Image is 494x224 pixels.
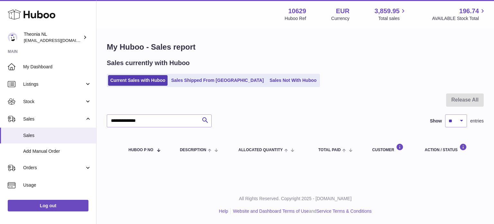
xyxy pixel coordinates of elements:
[459,7,479,15] span: 196.74
[231,208,371,214] li: and
[108,75,168,86] a: Current Sales with Huboo
[23,182,91,188] span: Usage
[318,148,341,152] span: Total paid
[238,148,283,152] span: ALLOCATED Quantity
[24,38,95,43] span: [EMAIL_ADDRESS][DOMAIN_NAME]
[8,200,88,211] a: Log out
[425,143,477,152] div: Action / Status
[233,209,309,214] a: Website and Dashboard Terms of Use
[285,15,306,22] div: Huboo Ref
[24,31,82,44] div: Theonia NL
[180,148,206,152] span: Description
[375,7,400,15] span: 3,859.95
[219,209,228,214] a: Help
[316,209,372,214] a: Service Terms & Conditions
[23,132,91,139] span: Sales
[288,7,306,15] strong: 10629
[378,15,407,22] span: Total sales
[470,118,484,124] span: entries
[23,165,85,171] span: Orders
[23,81,85,87] span: Listings
[8,33,17,42] img: info@wholesomegoods.eu
[169,75,266,86] a: Sales Shipped From [GEOGRAPHIC_DATA]
[267,75,319,86] a: Sales Not With Huboo
[129,148,153,152] span: Huboo P no
[375,7,407,22] a: 3,859.95 Total sales
[432,15,486,22] span: AVAILABLE Stock Total
[432,7,486,22] a: 196.74 AVAILABLE Stock Total
[23,148,91,154] span: Add Manual Order
[336,7,349,15] strong: EUR
[107,42,484,52] h1: My Huboo - Sales report
[430,118,442,124] label: Show
[331,15,350,22] div: Currency
[372,143,412,152] div: Customer
[23,116,85,122] span: Sales
[102,196,489,202] p: All Rights Reserved. Copyright 2025 - [DOMAIN_NAME]
[107,59,190,67] h2: Sales currently with Huboo
[23,99,85,105] span: Stock
[23,64,91,70] span: My Dashboard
